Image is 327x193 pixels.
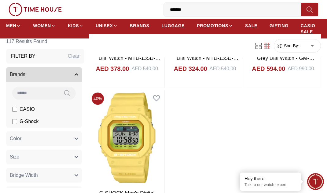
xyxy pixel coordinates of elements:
span: CASIO SALE [301,23,321,35]
h6: 117 Results Found [6,34,84,49]
span: UNISEX [96,23,113,29]
span: CASIO [20,106,35,113]
a: CASIO Men's Analog Blue Dial Watch - MTD-135D-2AVDF [97,47,160,69]
a: BRANDS [130,20,149,31]
p: Talk to our watch expert! [244,182,296,188]
h3: Filter By [11,53,35,60]
img: G-SHOCK Men's Digital Grey Dial Watch - GLX-5600RT-9DR [89,90,164,185]
a: LUGGAGE [162,20,185,31]
span: SALE [245,23,257,29]
a: UNISEX [96,20,117,31]
div: Chat Widget [307,173,324,190]
div: AED 540.00 [132,65,158,72]
a: KIDS [68,20,83,31]
div: Clear [68,53,79,60]
span: Sort By: [283,43,299,49]
img: ... [9,3,62,16]
span: KIDS [68,23,79,29]
span: Brands [10,71,25,78]
span: 40 % [92,93,104,105]
span: Bridge Width [10,172,38,179]
a: SALE [245,20,257,31]
a: CASIO Men's Analog Black Dial Watch - MTD-135D-1AVDF [174,47,238,69]
input: G-Shock [12,119,17,124]
button: Bridge Width [6,168,82,183]
div: AED 990.00 [288,65,314,72]
a: MEN [6,20,21,31]
span: MEN [6,23,16,29]
h4: AED 378.00 [96,64,129,73]
div: AED 540.00 [210,65,236,72]
span: GIFTING [270,23,288,29]
button: Size [6,150,82,164]
span: G-Shock [20,118,39,125]
button: Brands [6,67,82,82]
span: Size [10,153,19,161]
a: WOMEN [33,20,56,31]
input: CASIO [12,107,17,112]
a: CASIO SALE [301,20,321,37]
span: BRANDS [130,23,149,29]
a: PROMOTIONS [197,20,233,31]
span: LUGGAGE [162,23,185,29]
span: Color [10,135,21,142]
button: Color [6,131,82,146]
a: GIFTING [270,20,288,31]
h4: AED 594.00 [252,64,285,73]
span: WOMEN [33,23,51,29]
h4: AED 324.00 [174,64,207,73]
button: Sort By: [277,43,299,49]
span: PROMOTIONS [197,23,228,29]
div: Hey there! [244,176,296,182]
a: G-SHOCK Women's Digital Grey Dial Watch - GM-S5600SK-7DR [252,47,314,69]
